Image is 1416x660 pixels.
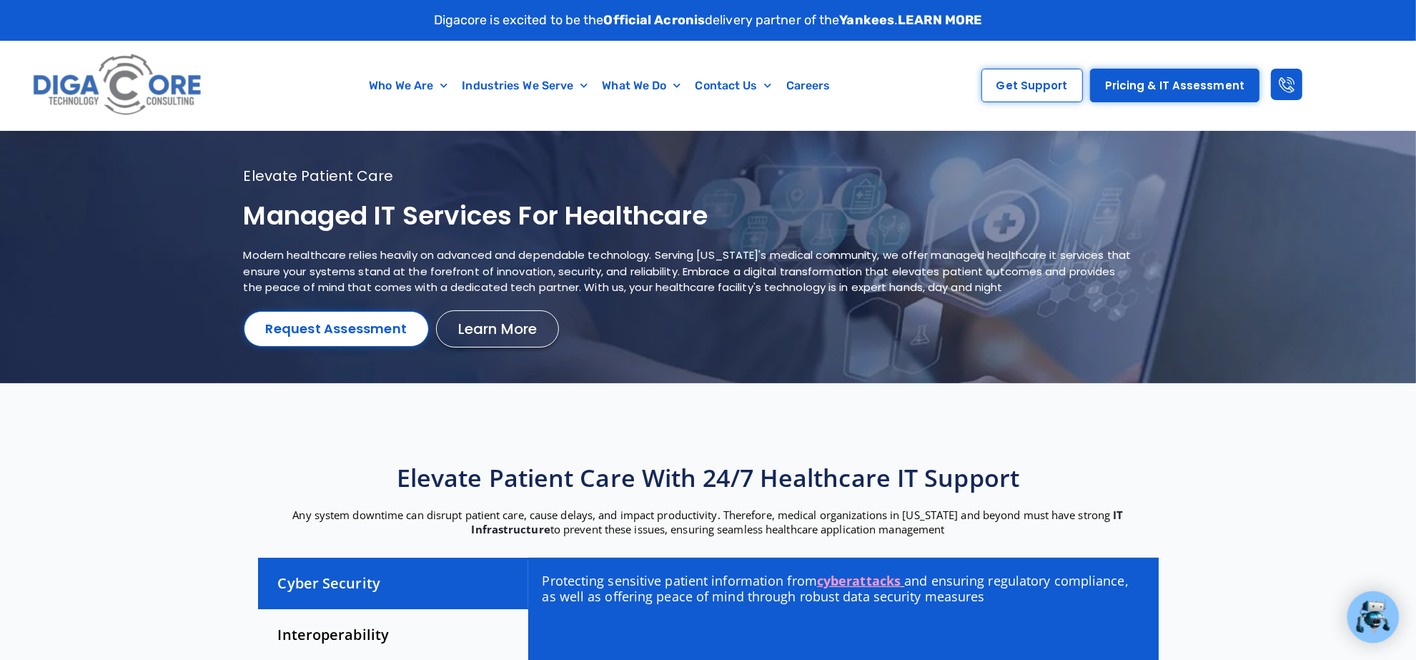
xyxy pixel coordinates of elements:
a: Industries We Serve [455,69,595,102]
nav: Menu [277,69,921,102]
a: Request Assessment [244,311,430,347]
span: Learn More [458,322,537,336]
a: Pricing & IT Assessment [1090,69,1259,102]
a: Learn More [436,310,559,348]
a: Get Support [981,69,1083,102]
a: Contact Us [688,69,779,102]
strong: Yankees [840,12,895,28]
p: Any system downtime can disrupt patient care, cause delays, and impact productivity. Therefore, m... [251,508,1166,536]
a: LEARN MORE [898,12,982,28]
a: Careers [779,69,838,102]
span: Pricing & IT Assessment [1105,80,1244,91]
div: Cyber Security [258,558,528,609]
strong: Official Acronis [604,12,705,28]
a: Who We Are [362,69,455,102]
h1: Managed IT services for healthcare [244,200,1137,233]
img: Digacore logo 1 [29,48,207,123]
a: What We Do [595,69,688,102]
p: Protecting sensitive patient information from and ensuring regulatory compliance, as well as offe... [543,573,1144,604]
p: Elevate patient care [244,167,1137,185]
a: IT Infrastructure [471,508,1123,536]
a: cyberattacks [817,572,901,589]
h2: Elevate Patient Care with 24/7 Healthcare IT Support [251,462,1166,493]
span: Get Support [996,80,1068,91]
p: Modern healthcare relies heavily on advanced and dependable technology. Serving [US_STATE]'s medi... [244,247,1137,296]
p: Digacore is excited to be the delivery partner of the . [434,11,983,30]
